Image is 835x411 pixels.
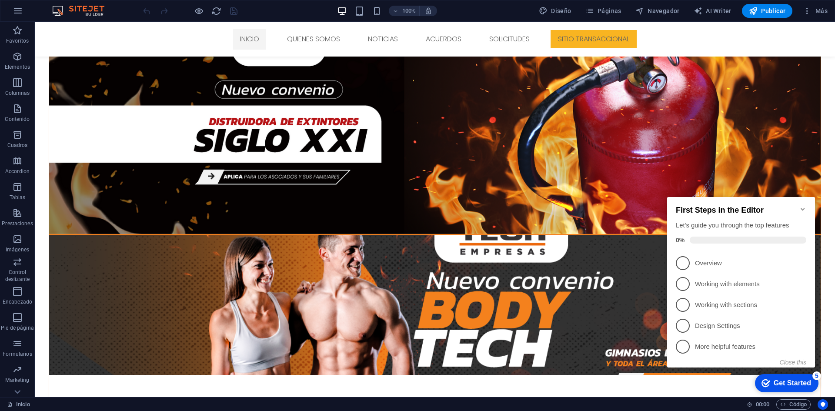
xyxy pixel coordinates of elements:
[749,7,786,15] span: Publicar
[818,399,828,410] button: Usercentrics
[1,324,33,331] p: Pie de página
[3,110,151,131] li: Working with sections
[585,7,621,15] span: Páginas
[535,4,575,18] div: Diseño (Ctrl+Alt+Y)
[31,74,136,84] p: Overview
[5,377,29,384] p: Marketing
[7,142,28,149] p: Cuadros
[211,6,221,16] i: Volver a cargar página
[424,7,432,15] i: Al redimensionar, ajustar el nivel de zoom automáticamente para ajustarse al dispositivo elegido.
[3,351,32,358] p: Formularios
[31,137,136,146] p: Design Settings
[12,37,143,46] div: Let's guide you through the top features
[539,7,571,15] span: Diseño
[742,4,793,18] button: Publicar
[2,220,33,227] p: Prestaciones
[211,6,221,16] button: reload
[694,7,731,15] span: AI Writer
[389,6,420,16] button: 100%
[3,131,151,152] li: Design Settings
[5,116,30,123] p: Contenido
[402,6,416,16] h6: 100%
[31,158,136,167] p: More helpful features
[690,4,735,18] button: AI Writer
[5,63,30,70] p: Elementos
[799,4,831,18] button: Más
[31,116,136,125] p: Working with sections
[632,4,683,18] button: Navegador
[6,246,29,253] p: Imágenes
[803,7,828,15] span: Más
[116,174,143,181] button: Close this
[5,168,30,175] p: Accordion
[12,21,143,30] h2: First Steps in the Editor
[3,298,32,305] p: Encabezado
[10,194,26,201] p: Tablas
[194,6,204,16] button: Haz clic para salir del modo de previsualización y seguir editando
[3,89,151,110] li: Working with elements
[762,401,763,408] span: :
[535,4,575,18] button: Diseño
[7,399,30,410] a: Haz clic para cancelar la selección y doble clic para abrir páginas
[776,399,811,410] button: Código
[12,52,26,59] span: 0%
[91,190,155,208] div: Get Started 5 items remaining, 0% complete
[756,399,769,410] span: 00 00
[136,21,143,28] div: Minimize checklist
[149,187,157,196] div: 5
[110,195,147,203] div: Get Started
[5,90,30,97] p: Columnas
[780,399,807,410] span: Código
[31,95,136,104] p: Working with elements
[50,6,115,16] img: Editor Logo
[747,399,770,410] h6: Tiempo de la sesión
[3,68,151,89] li: Overview
[6,37,29,44] p: Favoritos
[3,152,151,173] li: More helpful features
[582,4,625,18] button: Páginas
[635,7,680,15] span: Navegador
